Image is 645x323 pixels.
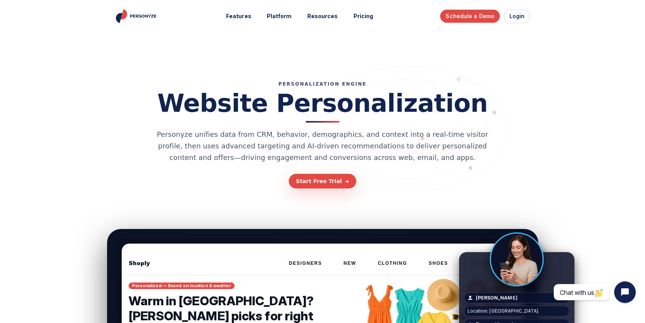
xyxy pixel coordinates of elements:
[302,9,343,24] button: Resources
[129,283,235,289] span: Personalized — Based on location & weather
[261,9,297,24] a: Platform
[422,257,454,270] button: SHOES
[345,178,349,184] span: ➜
[440,10,500,23] a: Schedule a Demo
[476,295,518,301] strong: [PERSON_NAME]
[337,257,362,270] button: NEW
[221,9,257,24] button: Features
[107,4,538,29] header: Personyze site header
[283,257,328,270] button: DESIGNERS
[157,91,488,123] h1: Website Personalization
[115,9,159,23] img: Personyze
[129,259,151,268] div: Shoply
[504,9,531,23] a: Login
[348,9,379,24] a: Pricing
[278,81,367,87] p: PERSONALIZATION ENGINE
[115,9,159,23] a: Personyze home
[283,257,516,270] nav: Menu
[467,308,539,315] span: Location: [GEOGRAPHIC_DATA]
[221,9,379,24] nav: Main menu
[491,234,543,285] img: Visitor avatar
[289,174,356,188] a: Start Free Trial
[149,129,496,163] p: Personyze unifies data from CRM, behavior, demographics, and context into a real-time visitor pro...
[372,257,413,270] button: CLOTHING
